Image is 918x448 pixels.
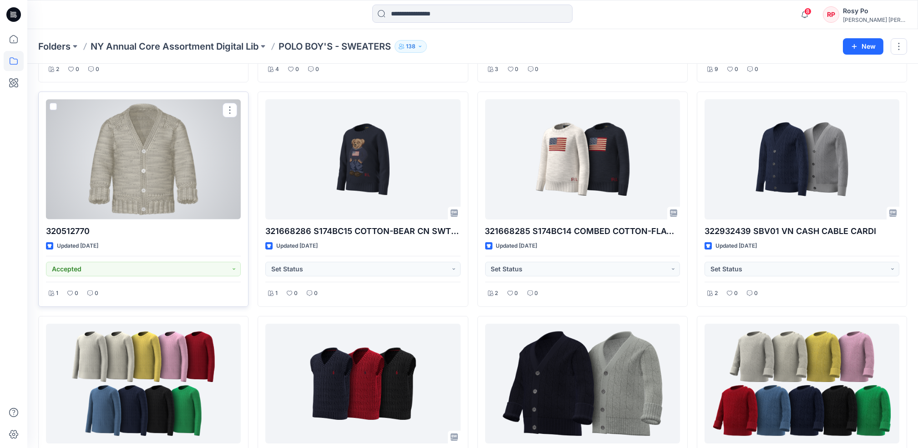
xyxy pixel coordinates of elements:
[275,289,278,298] p: 1
[705,99,899,219] a: 322932439 SBV01 VN CASH CABLE CARDI
[755,65,758,74] p: 0
[843,38,883,55] button: New
[515,65,519,74] p: 0
[734,289,738,298] p: 0
[535,289,538,298] p: 0
[515,289,518,298] p: 0
[294,289,298,298] p: 0
[754,289,758,298] p: 0
[823,6,839,23] div: RP
[91,40,259,53] a: NY Annual Core Assortment Digital Lib
[46,225,241,238] p: 320512770
[295,65,299,74] p: 0
[57,241,98,251] p: Updated [DATE]
[38,40,71,53] a: Folders
[715,65,718,74] p: 9
[395,40,427,53] button: 138
[495,65,499,74] p: 3
[75,289,78,298] p: 0
[265,225,460,238] p: 321668286 S174BC15 COTTON-BEAR CN SWTR-TOPS-SWEATER
[843,16,907,23] div: [PERSON_NAME] [PERSON_NAME]
[715,241,757,251] p: Updated [DATE]
[46,324,241,443] a: 321560705 20Classic Cash 20Cable 20LS 20CN
[96,65,99,74] p: 0
[279,40,391,53] p: POLO BOY'S - SWEATERS
[495,289,498,298] p: 2
[705,225,899,238] p: 322932439 SBV01 VN CASH CABLE CARDI
[95,289,98,298] p: 0
[265,324,460,443] a: 321702300 20BC23 20COMBED 20COTTON 20CABLE 20VEST
[485,324,680,443] a: 320932439 20SBV01 202-28 20CASH 20VN 20CARD
[275,65,279,74] p: 4
[735,65,738,74] p: 0
[276,241,318,251] p: Updated [DATE]
[76,65,79,74] p: 0
[406,41,416,51] p: 138
[804,8,811,15] span: 8
[265,99,460,219] a: 321668286 S174BC15 COTTON-BEAR CN SWTR-TOPS-SWEATER
[485,99,680,219] a: 321668285 S174BC14 COMBED COTTON-FLAG CN SWTR-TOPS-SWEATER
[56,289,58,298] p: 1
[56,65,59,74] p: 2
[496,241,538,251] p: Updated [DATE]
[46,99,241,219] a: 320512770
[535,65,539,74] p: 0
[314,289,318,298] p: 0
[843,5,907,16] div: Rosy Po
[705,324,899,443] a: 320560705 20BV01 20CLASSIC 20CABLE 20CASH 20CN
[715,289,718,298] p: 2
[485,225,680,238] p: 321668285 S174BC14 COMBED COTTON-FLAG CN SWTR-TOPS-SWEATER
[315,65,319,74] p: 0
